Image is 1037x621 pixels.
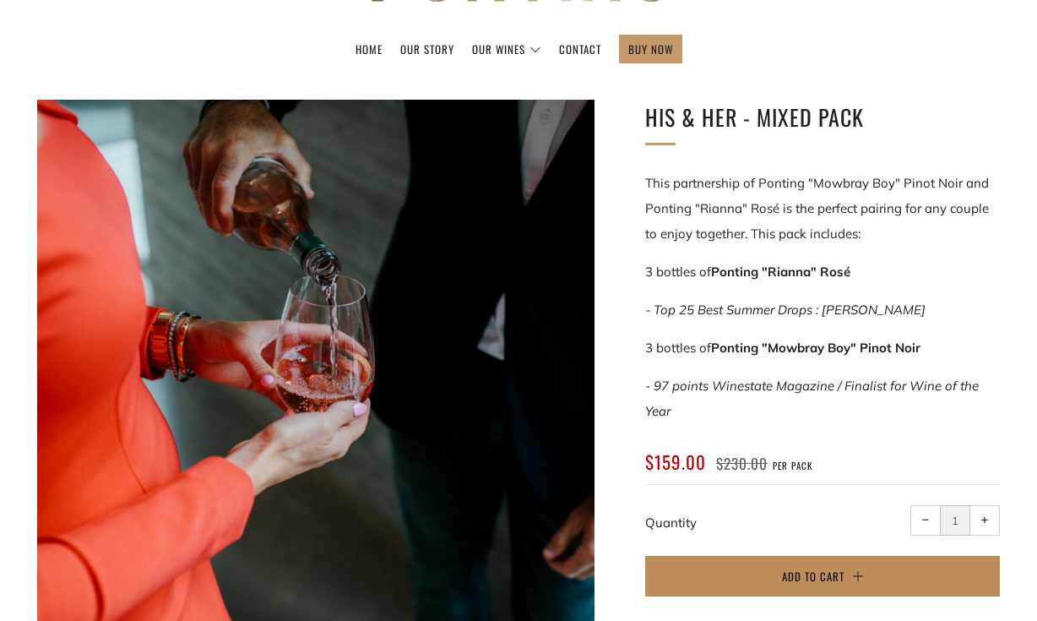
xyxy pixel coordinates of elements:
em: - Top 25 Best Summer Drops : [PERSON_NAME] [645,302,926,318]
span: per pack [773,460,812,472]
a: BUY NOW [628,35,673,63]
input: quantity [940,505,970,536]
span: $230.00 [716,452,768,474]
a: Home [356,35,383,63]
span: $159.00 [645,449,706,475]
h1: His & Her - Mixed Pack [645,100,1000,135]
a: Our Story [400,35,454,63]
span: Add to Cart [782,568,844,585]
button: Add to Cart [645,556,1000,596]
a: Contact [559,35,601,63]
span: + [981,516,989,524]
span: 3 bottles of [645,340,920,356]
strong: Ponting "Rianna" Rosé [711,264,850,280]
a: Our Wines [472,35,541,63]
em: - 97 points Winestate Magazine / Finalist for Wine of the Year [645,378,979,419]
p: 3 bottles of [645,259,1000,285]
label: Quantity [645,515,697,531]
p: This partnership of Ponting "Mowbray Boy" Pinot Noir and Ponting "Rianna" Rosé is the perfect pai... [645,171,1000,247]
span: − [922,516,930,524]
strong: Ponting "Mowbray Boy" Pinot Noir [711,340,920,356]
